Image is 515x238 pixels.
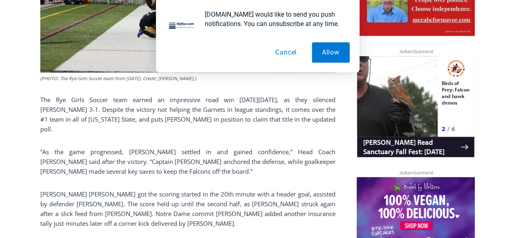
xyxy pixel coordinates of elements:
p: “As the game progressed, [PERSON_NAME] settled in and gained confidence,” Head Coach [PERSON_NAME... [40,147,335,176]
div: / [91,69,93,77]
a: Intern @ [DOMAIN_NAME] [196,79,394,101]
span: Advertisement [391,169,440,177]
h4: [PERSON_NAME] Read Sanctuary Fall Fest: [DATE] [7,82,104,100]
p: The Rye Girls Soccer team earned an impressive road win [DATE][DATE], as they silenced [PERSON_NA... [40,95,335,134]
button: Cancel [265,42,307,63]
div: [DOMAIN_NAME] would like to send you push notifications. You can unsubscribe at any time. [198,10,350,28]
a: [PERSON_NAME] Read Sanctuary Fall Fest: [DATE] [0,81,118,101]
p: [PERSON_NAME] [PERSON_NAME] got the scoring started in the 20th minute with a header goal, assist... [40,189,335,228]
figcaption: (PHOTO: The Rye Girls Soccer team from [DATE]. Credit: [PERSON_NAME].) [40,75,335,82]
div: Birds of Prey: Falcon and hawk demos [85,24,114,67]
img: notification icon [166,10,198,42]
button: Allow [312,42,350,63]
div: 2 [85,69,89,77]
div: "[PERSON_NAME] and I covered the [DATE] Parade, which was a really eye opening experience as I ha... [206,0,385,79]
div: 6 [95,69,99,77]
span: Intern @ [DOMAIN_NAME] [213,81,377,99]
